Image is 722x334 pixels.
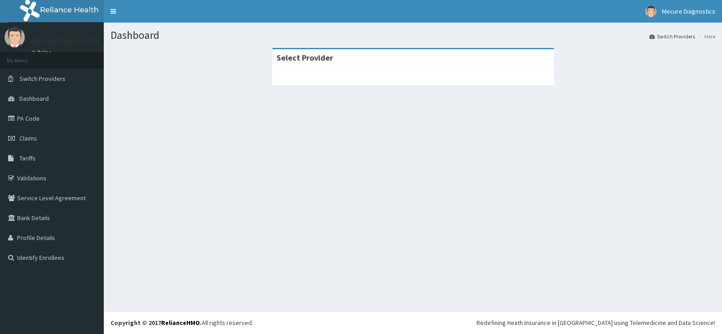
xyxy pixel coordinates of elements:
[32,49,53,56] a: Online
[645,6,657,17] img: User Image
[477,318,715,327] div: Redefining Heath Insurance in [GEOGRAPHIC_DATA] using Telemedicine and Data Science!
[19,134,37,142] span: Claims
[111,319,202,327] strong: Copyright © 2017 .
[104,311,722,334] footer: All rights reserved.
[277,52,333,63] strong: Select Provider
[32,37,100,45] p: Mecure Diagnostics
[19,75,65,83] span: Switch Providers
[649,33,695,40] a: Switch Providers
[19,94,49,103] span: Dashboard
[161,319,200,327] a: RelianceHMO
[111,29,715,41] h1: Dashboard
[662,7,715,15] span: Mecure Diagnostics
[696,33,715,40] li: Here
[19,154,36,162] span: Tariffs
[5,27,25,47] img: User Image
